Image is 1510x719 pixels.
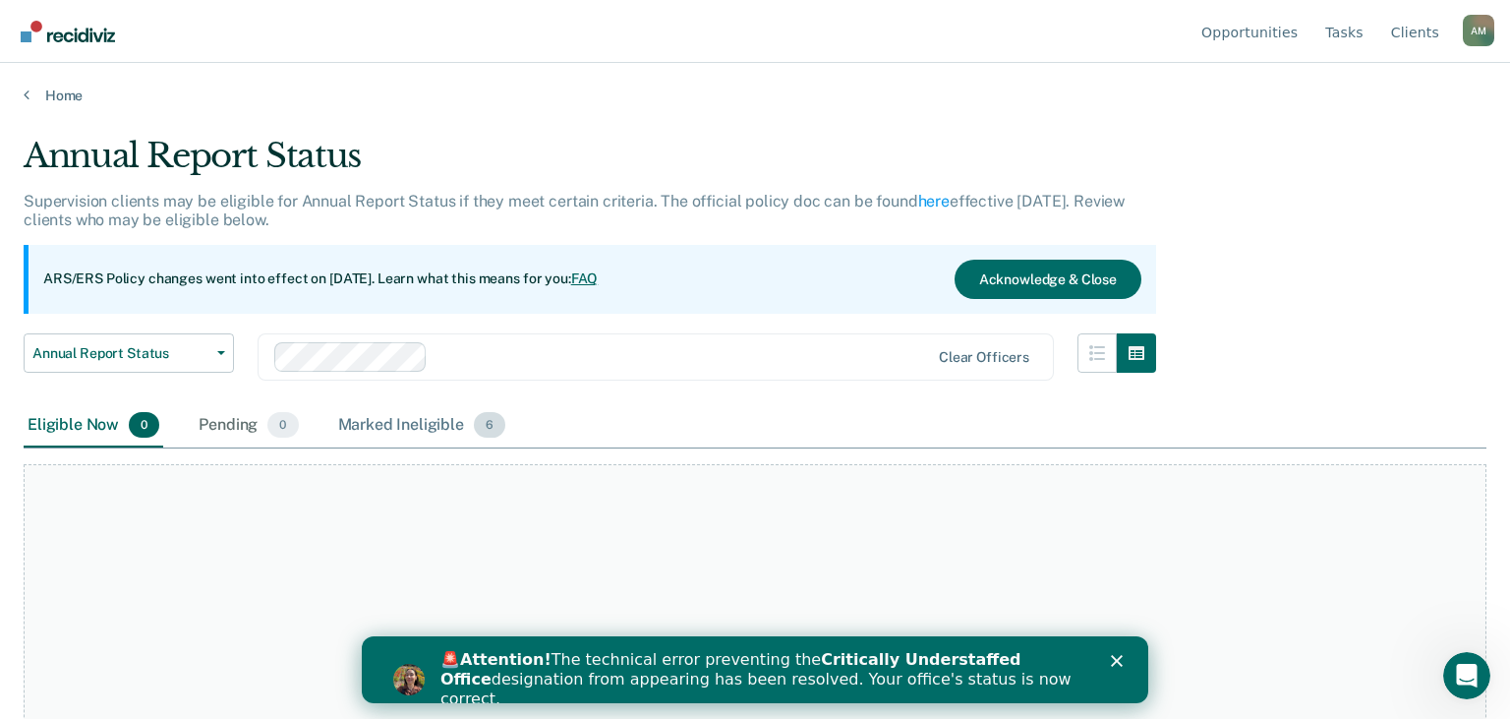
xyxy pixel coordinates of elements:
[79,14,660,52] b: Critically Understaffed Office
[24,404,163,448] div: Eligible Now0
[571,270,599,286] a: FAQ
[939,349,1029,366] div: Clear officers
[24,136,1156,192] div: Annual Report Status
[362,636,1148,703] iframe: Intercom live chat banner
[195,404,302,448] div: Pending0
[24,87,1486,104] a: Home
[129,412,159,438] span: 0
[79,14,724,73] div: 🚨 The technical error preventing the designation from appearing has been resolved. Your office's ...
[955,260,1141,299] button: Acknowledge & Close
[749,18,769,30] div: Close
[24,192,1125,229] p: Supervision clients may be eligible for Annual Report Status if they meet certain criteria. The o...
[918,192,950,210] a: here
[474,412,505,438] span: 6
[267,412,298,438] span: 0
[1463,15,1494,46] button: Profile dropdown button
[1443,652,1490,699] iframe: Intercom live chat
[43,270,598,289] p: ARS/ERS Policy changes went into effect on [DATE]. Learn what this means for you:
[32,345,209,362] span: Annual Report Status
[98,14,190,32] b: Attention!
[21,21,115,42] img: Recidiviz
[24,333,234,373] button: Annual Report Status
[1463,15,1494,46] div: A M
[334,404,510,448] div: Marked Ineligible6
